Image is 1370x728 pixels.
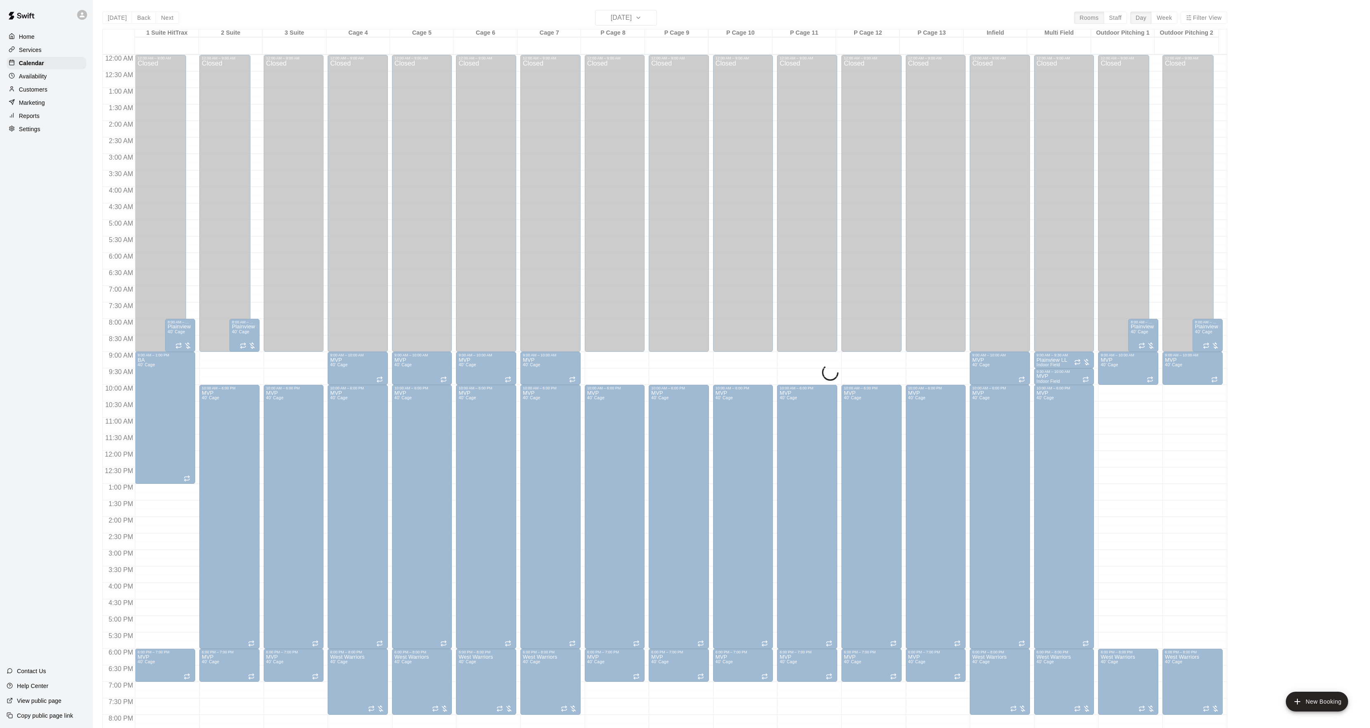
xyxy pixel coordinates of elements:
[1037,370,1092,374] div: 9:30 AM – 10:00 AM
[844,386,899,390] div: 10:00 AM – 6:00 PM
[1091,29,1155,37] div: Outdoor Pitching 1
[1165,660,1182,664] span: 40' Cage
[326,29,390,37] div: Cage 4
[972,60,1027,355] div: Closed
[1018,640,1025,647] span: Recurring event
[175,342,182,349] span: Recurring event
[1034,352,1094,368] div: 9:00 AM – 9:30 AM: Plainview LL
[199,649,260,682] div: 6:00 PM – 7:00 PM: MVP
[103,385,135,392] span: 10:00 AM
[440,376,447,383] span: Recurring event
[585,55,645,352] div: 12:00 AM – 9:00 AM: Closed
[906,385,966,649] div: 10:00 AM – 6:00 PM: MVP
[841,55,902,352] div: 12:00 AM – 9:00 AM: Closed
[456,385,516,649] div: 10:00 AM – 6:00 PM: MVP
[394,386,450,390] div: 10:00 AM – 6:00 PM
[1155,29,1218,37] div: Outdoor Pitching 2
[523,363,540,367] span: 40' Cage
[458,363,476,367] span: 40' Cage
[520,352,581,385] div: 9:00 AM – 10:00 AM: MVP
[19,46,42,54] p: Services
[107,236,135,243] span: 5:30 AM
[844,660,861,664] span: 40' Cage
[392,55,452,352] div: 12:00 AM – 9:00 AM: Closed
[266,56,321,60] div: 12:00 AM – 9:00 AM
[107,220,135,227] span: 5:00 AM
[1034,368,1094,385] div: 9:30 AM – 10:00 AM: MVP
[569,376,576,383] span: Recurring event
[165,319,195,352] div: 8:00 AM – 9:00 AM: Plainview LL
[1165,353,1220,357] div: 9:00 AM – 10:00 AM
[264,55,324,352] div: 12:00 AM – 9:00 AM: Closed
[390,29,454,37] div: Cage 5
[392,649,452,715] div: 6:00 PM – 8:00 PM: West Warriors
[587,396,605,400] span: 40' Cage
[523,660,540,664] span: 40' Cage
[107,302,135,309] span: 7:30 AM
[972,353,1027,357] div: 9:00 AM – 10:00 AM
[716,660,733,664] span: 40' Cage
[1165,650,1220,654] div: 6:00 PM – 8:00 PM
[7,123,86,135] a: Settings
[440,640,447,647] span: Recurring event
[651,396,668,400] span: 40' Cage
[458,353,514,357] div: 9:00 AM – 10:00 AM
[1037,379,1060,384] span: Indoor Field
[17,667,46,675] p: Contact Us
[523,56,578,60] div: 12:00 AM – 9:00 AM
[458,396,476,400] span: 40' Cage
[633,640,640,647] span: Recurring event
[106,632,135,639] span: 5:30 PM
[266,650,321,654] div: 6:00 PM – 7:00 PM
[1101,56,1147,60] div: 12:00 AM – 9:00 AM
[137,56,184,60] div: 12:00 AM – 9:00 AM
[1037,660,1054,664] span: 40' Cage
[970,385,1030,649] div: 10:00 AM – 6:00 PM: MVP
[520,649,581,715] div: 6:00 PM – 8:00 PM: West Warriors
[844,56,899,60] div: 12:00 AM – 9:00 AM
[103,71,135,78] span: 12:30 AM
[779,56,835,60] div: 12:00 AM – 9:00 AM
[7,110,86,122] a: Reports
[266,396,283,400] span: 40' Cage
[19,72,47,80] p: Availability
[107,368,135,375] span: 9:30 AM
[900,29,963,37] div: P Cage 13
[1101,60,1147,355] div: Closed
[908,396,926,400] span: 40' Cage
[7,31,86,43] div: Home
[1165,60,1211,355] div: Closed
[713,385,773,649] div: 10:00 AM – 6:00 PM: MVP
[106,550,135,557] span: 3:00 PM
[1162,649,1223,715] div: 6:00 PM – 8:00 PM: West Warriors
[312,640,319,647] span: Recurring event
[972,396,990,400] span: 40' Cage
[7,97,86,109] div: Marketing
[394,660,412,664] span: 40' Cage
[202,60,248,355] div: Closed
[137,660,155,664] span: 40' Cage
[7,70,86,82] div: Availability
[587,60,642,355] div: Closed
[772,29,836,37] div: P Cage 11
[569,640,576,647] span: Recurring event
[505,376,511,383] span: Recurring event
[19,59,44,67] p: Calendar
[908,60,964,355] div: Closed
[19,99,45,107] p: Marketing
[964,29,1027,37] div: Infield
[135,649,195,682] div: 6:00 PM – 7:00 PM: MVP
[106,665,135,672] span: 6:30 PM
[1101,650,1156,654] div: 6:00 PM – 8:00 PM
[106,566,135,573] span: 3:30 PM
[7,83,86,96] div: Customers
[107,104,135,111] span: 1:30 AM
[908,650,964,654] div: 6:00 PM – 7:00 PM
[376,376,383,383] span: Recurring event
[587,56,642,60] div: 12:00 AM – 9:00 AM
[458,650,514,654] div: 6:00 PM – 8:00 PM
[1037,650,1092,654] div: 6:00 PM – 8:00 PM
[107,319,135,326] span: 8:00 AM
[137,353,193,357] div: 9:00 AM – 1:00 PM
